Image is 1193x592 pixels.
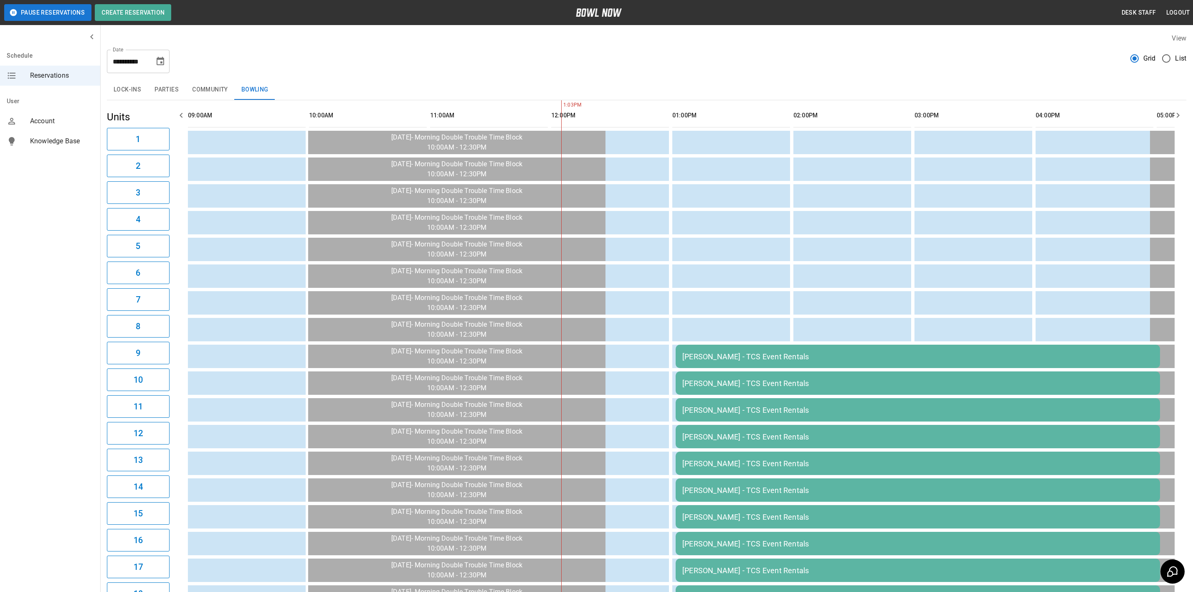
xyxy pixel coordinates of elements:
div: [PERSON_NAME] - TCS Event Rentals [682,486,1153,495]
button: 7 [107,288,170,311]
div: [PERSON_NAME] - TCS Event Rentals [682,539,1153,548]
h6: 9 [136,346,140,360]
h6: 12 [134,427,143,440]
button: 12 [107,422,170,445]
button: Choose date, selected date is Dec 4, 2025 [152,53,169,70]
button: Lock-ins [107,80,148,100]
th: 12:00PM [551,104,669,127]
button: Bowling [235,80,275,100]
div: [PERSON_NAME] - TCS Event Rentals [682,352,1153,361]
h6: 1 [136,132,140,146]
button: Create Reservation [95,4,171,21]
img: logo [576,8,622,17]
h6: 14 [134,480,143,493]
h6: 8 [136,320,140,333]
button: 16 [107,529,170,551]
h6: 16 [134,534,143,547]
button: 9 [107,342,170,364]
h6: 5 [136,239,140,253]
button: 10 [107,368,170,391]
h6: 10 [134,373,143,386]
span: Grid [1143,53,1156,64]
button: 3 [107,181,170,204]
button: 5 [107,235,170,257]
button: 17 [107,556,170,578]
span: 1:03PM [561,101,563,109]
div: [PERSON_NAME] - TCS Event Rentals [682,459,1153,468]
button: 6 [107,262,170,284]
th: 10:00AM [309,104,427,127]
button: Logout [1163,5,1193,20]
div: [PERSON_NAME] - TCS Event Rentals [682,432,1153,441]
div: inventory tabs [107,80,1186,100]
button: 13 [107,449,170,471]
button: Desk Staff [1118,5,1160,20]
button: 11 [107,395,170,418]
h6: 11 [134,400,143,413]
h5: Units [107,110,170,124]
span: Reservations [30,71,94,81]
button: 2 [107,155,170,177]
div: [PERSON_NAME] - TCS Event Rentals [682,513,1153,521]
button: 4 [107,208,170,231]
h6: 13 [134,453,143,467]
h6: 3 [136,186,140,199]
div: [PERSON_NAME] - TCS Event Rentals [682,406,1153,414]
button: 1 [107,128,170,150]
button: Pause Reservations [4,4,91,21]
button: 15 [107,502,170,525]
span: List [1175,53,1186,64]
button: 14 [107,475,170,498]
h6: 15 [134,507,143,520]
button: 8 [107,315,170,338]
button: Community [185,80,235,100]
span: Account [30,116,94,126]
label: View [1172,34,1186,42]
h6: 17 [134,560,143,574]
h6: 7 [136,293,140,306]
th: 09:00AM [188,104,306,127]
h6: 4 [136,213,140,226]
th: 11:00AM [430,104,548,127]
div: [PERSON_NAME] - TCS Event Rentals [682,566,1153,575]
h6: 2 [136,159,140,173]
div: [PERSON_NAME] - TCS Event Rentals [682,379,1153,388]
button: Parties [148,80,185,100]
h6: 6 [136,266,140,279]
span: Knowledge Base [30,136,94,146]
